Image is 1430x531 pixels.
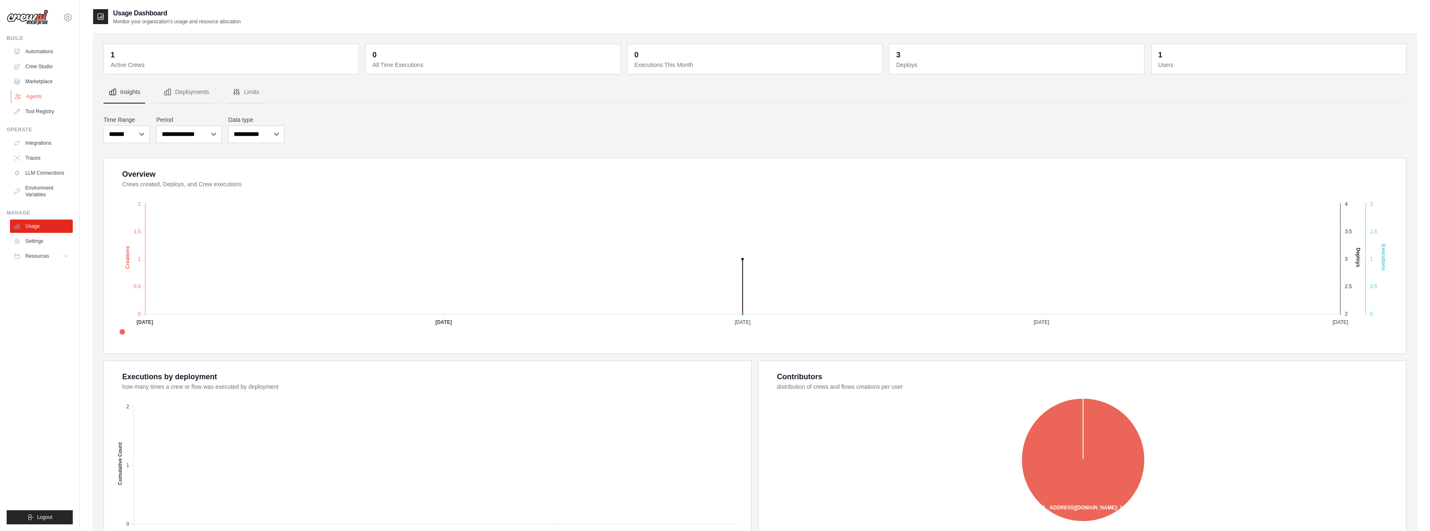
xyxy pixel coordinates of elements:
[122,168,155,180] div: Overview
[10,166,73,180] a: LLM Connections
[1370,256,1373,262] tspan: 1
[126,521,129,527] tspan: 0
[1370,201,1373,207] tspan: 2
[1355,248,1361,267] text: Deploys
[156,116,222,124] label: Period
[10,220,73,233] a: Usage
[372,49,377,61] div: 0
[7,35,73,42] div: Build
[10,45,73,58] a: Automations
[7,126,73,133] div: Operate
[1345,201,1348,207] tspan: 4
[10,151,73,165] a: Traces
[1158,49,1162,61] div: 1
[126,462,129,468] tspan: 1
[634,49,639,61] div: 0
[122,371,217,383] div: Executions by deployment
[11,90,74,103] a: Agents
[735,319,750,325] tspan: [DATE]
[117,442,123,485] text: Cumulative Count
[777,383,1396,391] dt: distribution of crews and flows creations per user
[10,249,73,263] button: Resources
[7,210,73,216] div: Manage
[1345,311,1348,317] tspan: 2
[138,311,141,317] tspan: 0
[136,319,153,325] tspan: [DATE]
[125,246,131,269] text: Creations
[126,404,129,410] tspan: 2
[138,256,141,262] tspan: 1
[10,136,73,150] a: Integrations
[111,61,353,69] dt: Active Crews
[1345,284,1352,289] tspan: 2.5
[113,18,241,25] p: Monitor your organization's usage and resource allocation
[1370,229,1377,235] tspan: 1.5
[158,81,214,104] button: Deployments
[104,81,1406,104] nav: Tabs
[104,81,145,104] button: Insights
[435,319,452,325] tspan: [DATE]
[228,116,284,124] label: Data type
[634,61,877,69] dt: Executions This Month
[1370,284,1377,289] tspan: 0.5
[122,383,741,391] dt: how many times a crew or flow was executed by deployment
[111,49,115,61] div: 1
[1332,319,1348,325] tspan: [DATE]
[10,181,73,201] a: Environment Variables
[227,81,264,104] button: Limits
[1033,319,1049,325] tspan: [DATE]
[37,514,52,521] span: Logout
[7,510,73,524] button: Logout
[372,61,615,69] dt: All Time Executions
[138,201,141,207] tspan: 2
[10,235,73,248] a: Settings
[1381,244,1386,271] text: Executions
[1345,229,1352,235] tspan: 3.5
[134,229,141,235] tspan: 1.5
[10,105,73,118] a: Tool Registry
[1345,256,1348,262] tspan: 3
[10,60,73,73] a: Crew Studio
[1158,61,1401,69] dt: Users
[7,10,48,25] img: Logo
[134,284,141,289] tspan: 0.5
[113,8,241,18] h2: Usage Dashboard
[122,180,1396,188] dt: Crews created, Deploys, and Crew executions
[10,75,73,88] a: Marketplace
[896,49,900,61] div: 3
[104,116,150,124] label: Time Range
[896,61,1139,69] dt: Deploys
[1370,311,1373,317] tspan: 0
[25,253,49,259] span: Resources
[777,371,822,383] div: Contributors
